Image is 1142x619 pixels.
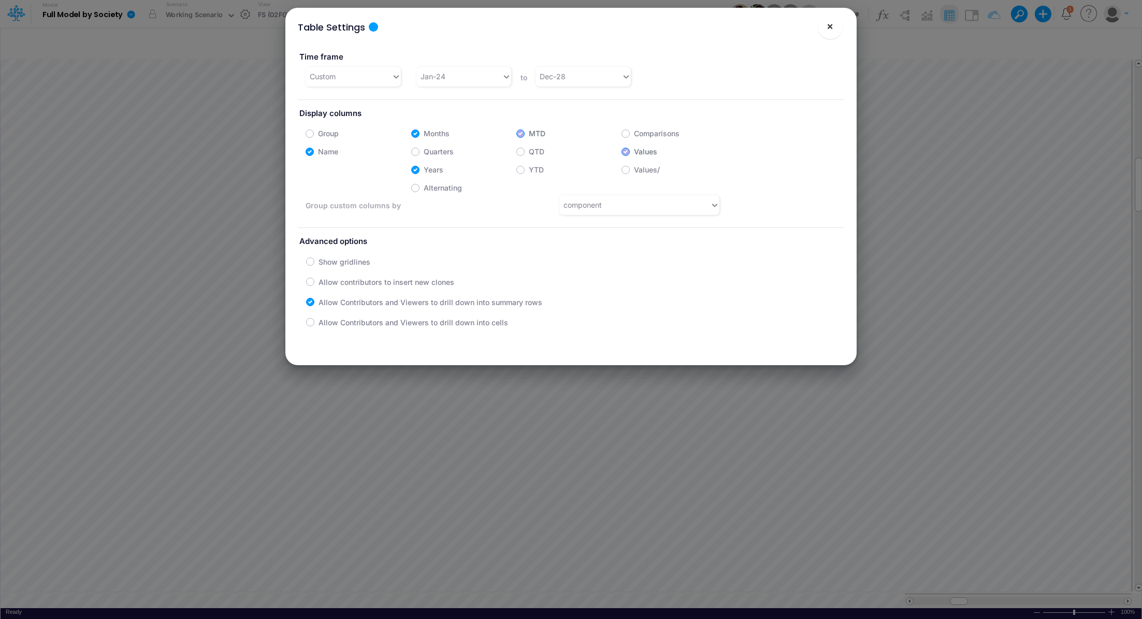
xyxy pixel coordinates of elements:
label: Quarters [424,146,454,157]
div: Custom [310,71,336,82]
div: component [563,199,602,210]
label: Time frame [298,48,563,67]
label: Values/ [634,164,660,175]
label: Allow contributors to insert new clones [319,277,454,287]
label: Values [634,146,657,157]
label: to [519,72,528,83]
label: Years [424,164,443,175]
label: Comparisons [634,128,680,139]
label: Allow Contributors and Viewers to drill down into summary rows [319,297,542,308]
div: Jan-24 [421,71,445,82]
label: Months [424,128,450,139]
label: MTD [529,128,545,139]
button: Close [818,14,843,39]
div: Dec-28 [540,71,566,82]
div: Table Settings [298,20,365,34]
label: Display columns [298,104,844,123]
label: Allow Contributors and Viewers to drill down into cells [319,317,508,328]
label: Alternating [424,182,462,193]
label: Name [318,146,338,157]
label: YTD [529,164,544,175]
label: Advanced options [298,232,844,251]
label: Group custom columns by [306,200,446,211]
label: Show gridlines [319,256,370,267]
label: Group [318,128,339,139]
span: × [827,20,833,32]
div: Tooltip anchor [369,22,378,32]
label: QTD [529,146,544,157]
